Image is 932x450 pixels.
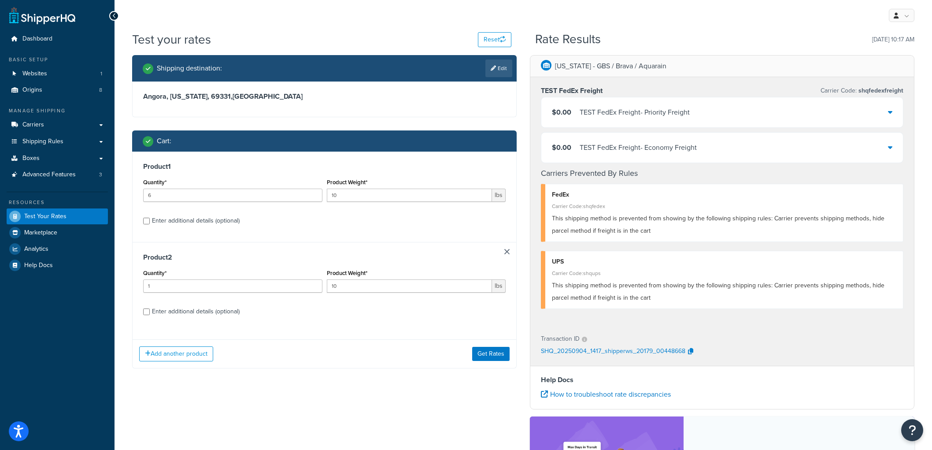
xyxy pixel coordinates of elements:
[143,279,322,293] input: 0.0
[7,241,108,257] a: Analytics
[552,107,571,117] span: $0.00
[580,141,697,154] div: TEST FedEx Freight - Economy Freight
[24,262,53,269] span: Help Docs
[24,229,57,237] span: Marketplace
[99,171,102,179] span: 3
[7,167,108,183] li: Advanced Features
[7,208,108,224] a: Test Your Rates
[7,150,108,167] a: Boxes
[552,189,896,201] div: FedEx
[7,82,108,98] a: Origins8
[472,347,510,361] button: Get Rates
[327,189,492,202] input: 0.00
[541,345,685,358] p: SHQ_20250904_1417_shipperws_20179_00448668
[100,70,102,78] span: 1
[552,142,571,152] span: $0.00
[857,86,903,95] span: shqfedexfreight
[143,253,506,262] h3: Product 2
[541,86,603,95] h3: TEST FedEx Freight
[555,60,666,72] p: [US_STATE] - GBS / Brava / Aquarain
[7,257,108,273] a: Help Docs
[821,85,903,97] p: Carrier Code:
[143,179,166,186] label: Quantity*
[492,189,506,202] span: lbs
[7,56,108,63] div: Basic Setup
[327,270,367,276] label: Product Weight*
[552,200,896,212] div: Carrier Code: shqfedex
[22,121,44,129] span: Carriers
[22,138,63,145] span: Shipping Rules
[22,171,76,179] span: Advanced Features
[24,213,67,220] span: Test Your Rates
[22,155,40,162] span: Boxes
[327,279,492,293] input: 0.00
[552,281,884,302] span: This shipping method is prevented from showing by the following shipping rules: Carrier prevents ...
[7,66,108,82] a: Websites1
[132,31,211,48] h1: Test your rates
[7,167,108,183] a: Advanced Features3
[535,33,601,46] h2: Rate Results
[7,117,108,133] a: Carriers
[7,66,108,82] li: Websites
[143,189,322,202] input: 0.0
[541,389,671,399] a: How to troubleshoot rate discrepancies
[22,86,42,94] span: Origins
[22,70,47,78] span: Websites
[139,346,213,361] button: Add another product
[143,218,150,224] input: Enter additional details (optional)
[22,35,52,43] span: Dashboard
[143,270,166,276] label: Quantity*
[552,267,896,279] div: Carrier Code: shqups
[580,106,690,119] div: TEST FedEx Freight - Priority Freight
[552,214,884,235] span: This shipping method is prevented from showing by the following shipping rules: Carrier prevents ...
[7,31,108,47] a: Dashboard
[143,162,506,171] h3: Product 1
[157,64,222,72] h2: Shipping destination :
[7,134,108,150] a: Shipping Rules
[327,179,367,186] label: Product Weight*
[24,245,48,253] span: Analytics
[541,375,903,385] h4: Help Docs
[152,305,240,318] div: Enter additional details (optional)
[478,32,511,47] button: Reset
[504,249,510,254] a: Remove Item
[541,167,903,179] h4: Carriers Prevented By Rules
[7,82,108,98] li: Origins
[901,419,923,441] button: Open Resource Center
[492,279,506,293] span: lbs
[157,137,171,145] h2: Cart :
[7,107,108,115] div: Manage Shipping
[7,225,108,241] a: Marketplace
[552,256,896,268] div: UPS
[872,33,914,46] p: [DATE] 10:17 AM
[152,215,240,227] div: Enter additional details (optional)
[143,309,150,315] input: Enter additional details (optional)
[485,60,512,77] a: Edit
[7,199,108,206] div: Resources
[541,333,580,345] p: Transaction ID
[99,86,102,94] span: 8
[143,92,506,101] h3: Angora, [US_STATE], 69331 , [GEOGRAPHIC_DATA]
